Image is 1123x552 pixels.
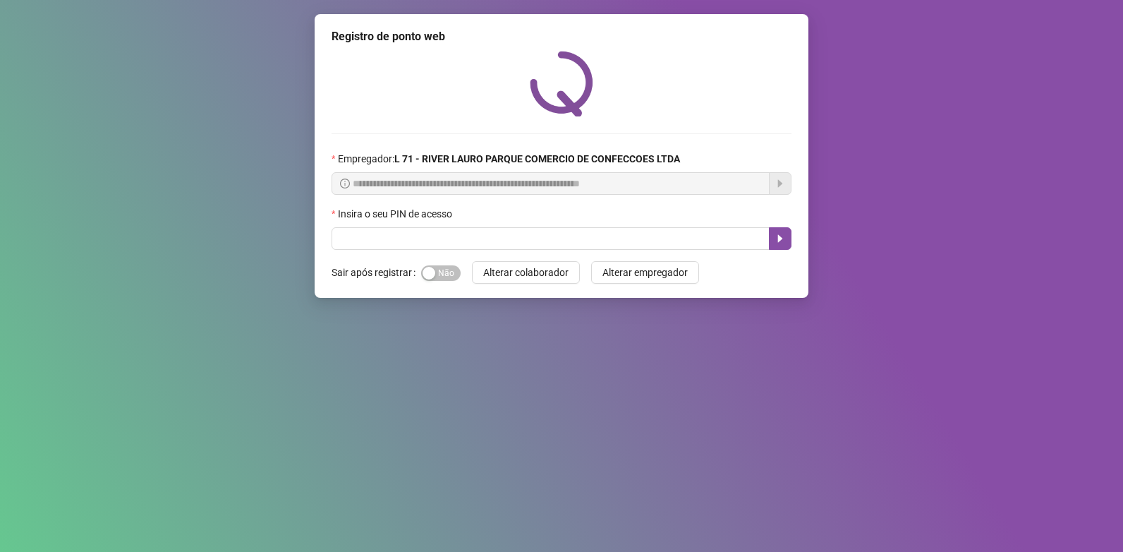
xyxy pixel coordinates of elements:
[338,151,680,167] span: Empregador :
[332,261,421,284] label: Sair após registrar
[332,28,791,45] div: Registro de ponto web
[340,179,350,188] span: info-circle
[591,261,699,284] button: Alterar empregador
[602,265,688,280] span: Alterar empregador
[332,206,461,222] label: Insira o seu PIN de acesso
[394,153,680,164] strong: L 71 - RIVER LAURO PARQUE COMERCIO DE CONFECCOES LTDA
[530,51,593,116] img: QRPoint
[472,261,580,284] button: Alterar colaborador
[775,233,786,244] span: caret-right
[483,265,569,280] span: Alterar colaborador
